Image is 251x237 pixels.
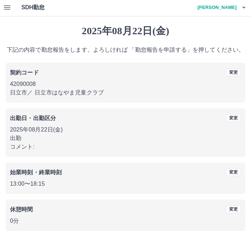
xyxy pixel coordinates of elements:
[10,144,241,152] p: コメント:
[10,135,241,144] p: 出勤
[226,115,241,123] button: 変更
[10,207,33,213] b: 休憩時間
[10,181,241,189] p: 13:00 〜 18:15
[10,170,62,176] b: 始業時刻・終業時刻
[226,206,241,214] button: 変更
[226,69,241,77] button: 変更
[10,127,241,135] p: 2025年08月22日(金)
[10,71,39,77] b: 契約コード
[6,26,245,38] h1: 2025年08月22日(金)
[10,218,241,226] p: 0分
[10,81,241,89] p: 42090008
[10,116,56,122] b: 出勤日・出勤区分
[226,169,241,177] button: 変更
[6,47,245,55] p: 下記の内容で勤怠報告をします。よろしければ 「勤怠報告を申請する」を押してください。
[10,89,241,98] p: 日立市 ／ 日立市はなやま児童クラブ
